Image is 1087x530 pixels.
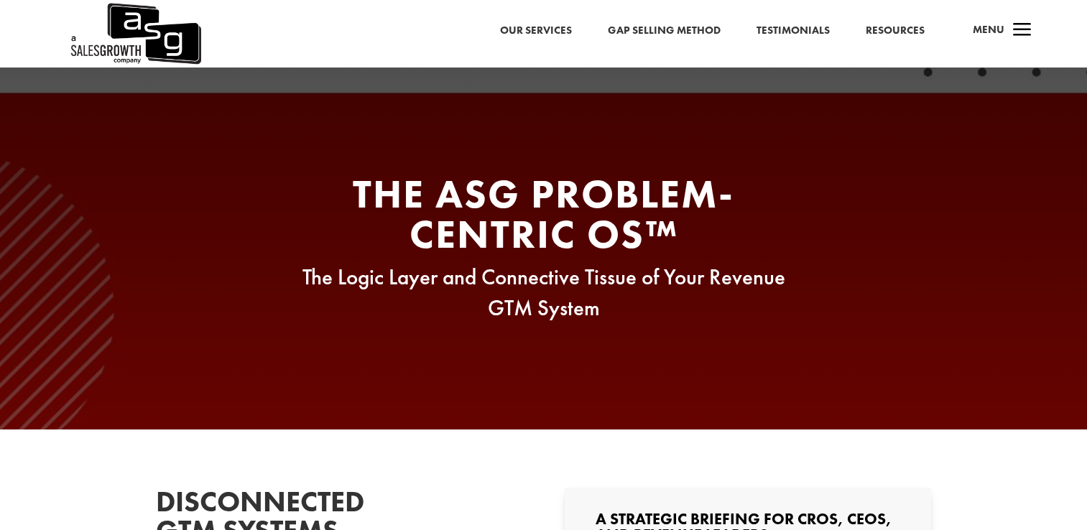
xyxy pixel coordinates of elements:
[608,22,721,40] a: Gap Selling Method
[1008,17,1037,45] span: a
[500,22,572,40] a: Our Services
[271,174,817,261] h2: The ASG Problem-Centric OS™
[973,22,1004,37] span: Menu
[271,261,817,324] p: The Logic Layer and Connective Tissue of Your Revenue GTM System
[866,22,925,40] a: Resources
[757,22,830,40] a: Testimonials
